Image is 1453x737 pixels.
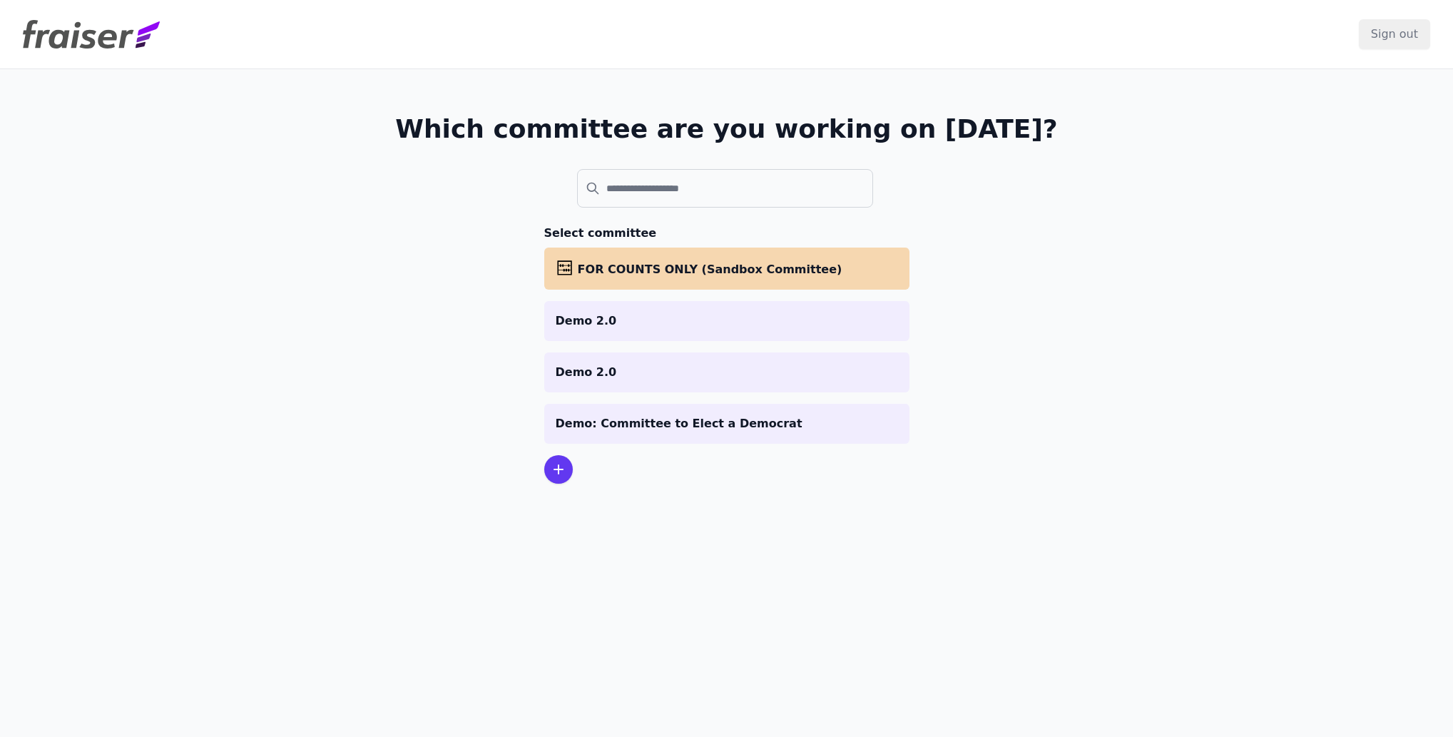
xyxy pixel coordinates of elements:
[556,364,898,381] p: Demo 2.0
[556,415,898,432] p: Demo: Committee to Elect a Democrat
[544,301,909,341] a: Demo 2.0
[544,352,909,392] a: Demo 2.0
[395,115,1058,143] h1: Which committee are you working on [DATE]?
[578,263,842,276] span: FOR COUNTS ONLY (Sandbox Committee)
[1359,19,1430,49] input: Sign out
[544,225,909,242] h3: Select committee
[544,404,909,444] a: Demo: Committee to Elect a Democrat
[556,312,898,330] p: Demo 2.0
[23,20,160,49] img: Fraiser Logo
[544,248,909,290] a: FOR COUNTS ONLY (Sandbox Committee)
